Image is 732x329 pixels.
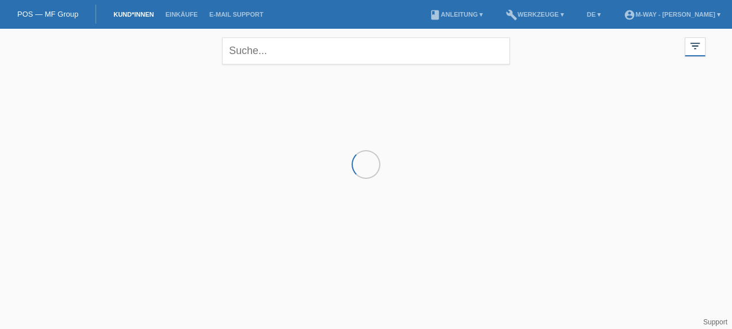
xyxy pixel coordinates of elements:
[424,11,489,18] a: bookAnleitung ▾
[581,11,607,18] a: DE ▾
[506,9,517,21] i: build
[618,11,726,18] a: account_circlem-way - [PERSON_NAME] ▾
[624,9,635,21] i: account_circle
[703,318,727,326] a: Support
[500,11,570,18] a: buildWerkzeuge ▾
[108,11,159,18] a: Kund*innen
[17,10,78,18] a: POS — MF Group
[204,11,269,18] a: E-Mail Support
[222,37,510,64] input: Suche...
[689,40,701,52] i: filter_list
[429,9,441,21] i: book
[159,11,203,18] a: Einkäufe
